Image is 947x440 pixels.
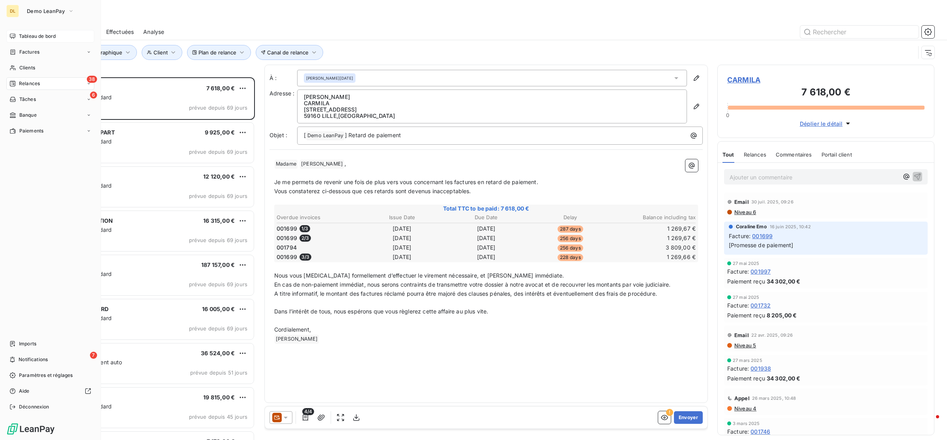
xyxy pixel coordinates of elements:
span: 256 days [558,244,583,252]
span: Email [734,199,749,205]
td: [DATE] [444,243,528,252]
h3: 7 618,00 € [727,85,925,101]
span: 001699 [277,234,297,242]
span: Commentaires [776,151,812,158]
span: [Promesse de paiement] [729,242,793,248]
span: Factures [19,48,39,56]
span: 001699 [277,225,297,233]
span: 001699 [752,232,773,240]
span: Facture : [727,267,749,276]
p: CARMILA [304,100,680,106]
span: Clients [19,64,35,71]
span: , [344,160,346,167]
span: [PERSON_NAME] [300,160,344,169]
span: 16 005,00 € [202,306,235,312]
span: Aide [19,388,30,395]
span: 27 mai 2025 [733,295,760,300]
span: Je me permets de revenir une fois de plus vers vous concernant les factures en retard de paiement. [274,179,538,185]
span: 001794 [277,244,297,252]
span: 26 mars 2025, 10:48 [752,396,796,401]
span: 7 [90,352,97,359]
button: Envoyer [674,411,703,424]
span: ] Retard de paiement [345,132,401,138]
th: Issue Date [360,213,444,222]
span: 001997 [750,267,771,276]
td: 1 269,66 € [613,253,696,261]
span: Niveau 4 [734,405,756,412]
span: prévue depuis 69 jours [189,325,247,332]
span: 001732 [750,301,771,309]
span: Paiement reçu [727,374,765,382]
span: Madame [275,160,298,169]
td: [DATE] [444,253,528,261]
button: Client [142,45,182,60]
span: Déplier le détail [800,119,843,128]
span: Relances [19,80,40,87]
span: prévue depuis 51 jours [190,369,247,376]
span: 0 [726,112,729,118]
iframe: Intercom live chat [920,413,939,432]
span: Paiement reçu [727,277,765,285]
span: Vous constaterez ci-dessous que ces retards sont devenus inacceptables. [274,188,471,194]
span: 3 mars 2025 [733,421,760,426]
span: 34 302,00 € [767,277,801,285]
span: 36 524,00 € [201,350,235,356]
span: Niveau 6 [734,209,756,215]
span: A titre informatif, le montant des factures réclamé pourra être majoré des clauses pénales, des i... [274,290,657,297]
span: Analyse [143,28,164,36]
span: Niveau 5 [734,342,756,349]
span: En cas de non-paiement immédiat, nous serons contraints de transmettre votre dossier à notre avoc... [274,281,670,288]
span: 001699 [277,253,297,261]
span: prévue depuis 69 jours [189,149,247,155]
th: Delay [529,213,612,222]
span: prévue depuis 69 jours [189,281,247,287]
button: Plan de relance [187,45,251,60]
label: À : [270,74,297,82]
div: DL [6,5,19,17]
span: CARMILA [727,75,925,85]
span: 4/4 [302,408,314,415]
span: 38 [87,76,97,83]
span: 34 302,00 € [767,374,801,382]
span: Objet : [270,132,287,138]
span: 16 315,00 € [203,217,235,224]
span: 187 157,00 € [201,261,235,268]
td: [DATE] [444,234,528,242]
span: Adresse : [270,90,294,97]
span: Notifications [19,356,48,363]
span: Tâches [19,96,36,103]
span: Nous vous [MEDICAL_DATA] formellement d’effectuer le virement nécessaire, et [PERSON_NAME] immédi... [274,272,564,279]
span: Imports [19,340,36,347]
span: Demo LeanPay [27,8,65,14]
span: Appel [734,395,750,401]
span: Tableau de bord [19,33,56,40]
span: [PERSON_NAME] [275,335,319,344]
img: Logo LeanPay [6,423,55,435]
td: [DATE] [360,234,444,242]
span: Demo LeanPay [306,131,344,140]
span: 1 / 3 [299,225,310,232]
span: 19 815,00 € [203,394,235,401]
span: 27 mars 2025 [733,358,762,363]
button: Déplier le détail [797,119,855,128]
a: Aide [6,385,94,397]
span: Effectuées [106,28,134,36]
td: [DATE] [360,253,444,261]
td: 1 269,67 € [613,234,696,242]
span: Cordialement, [274,326,311,333]
span: Banque [19,112,37,119]
span: Paiements [19,127,43,134]
th: Overdue invoices [276,213,359,222]
td: 3 809,00 € [613,243,696,252]
span: 27 mai 2025 [733,261,760,266]
span: 6 [90,91,97,99]
div: grid [38,77,255,440]
span: prévue depuis 45 jours [189,414,247,420]
span: 16 juin 2025, 10:42 [770,224,811,229]
span: 8 205,00 € [767,311,797,319]
p: [PERSON_NAME] [304,94,680,100]
td: [DATE] [360,224,444,233]
span: Coraline Emo [736,223,767,230]
span: Total TTC to be paid: 7 618,00 € [275,205,697,213]
span: 12 120,00 € [203,173,235,180]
